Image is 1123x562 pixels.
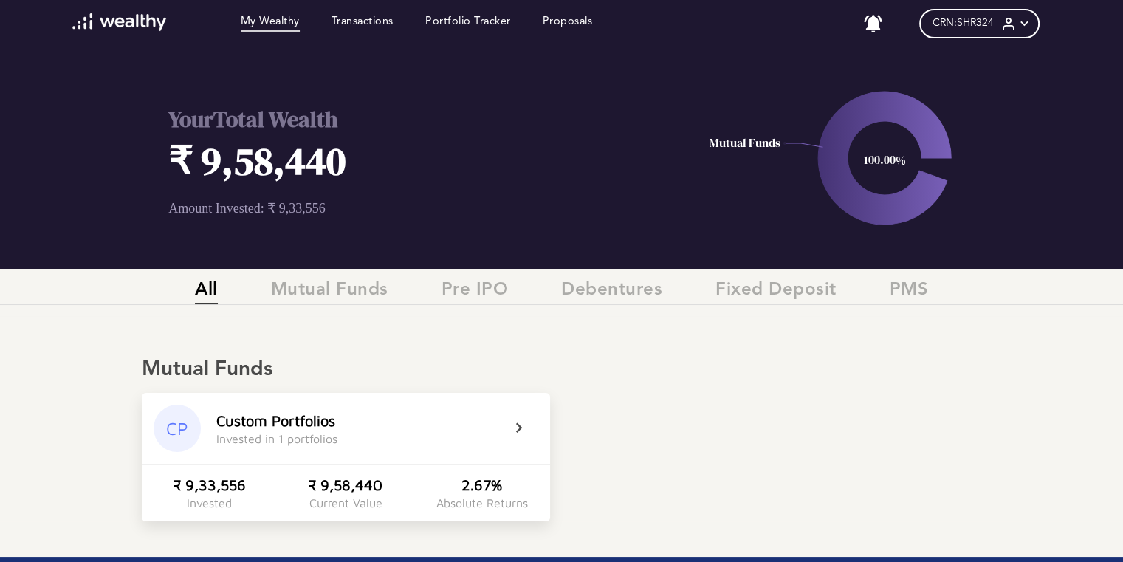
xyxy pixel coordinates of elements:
[890,280,929,304] span: PMS
[461,476,502,493] div: 2.67%
[709,134,780,151] text: Mutual Funds
[933,17,994,30] span: CRN: SHR324
[543,16,593,32] a: Proposals
[168,134,645,187] h1: ₹ 9,58,440
[216,432,337,445] div: Invested in 1 portfolios
[561,280,662,304] span: Debentures
[436,496,528,510] div: Absolute Returns
[187,496,232,510] div: Invested
[142,357,981,383] div: Mutual Funds
[154,405,201,452] div: CP
[332,16,394,32] a: Transactions
[216,412,335,429] div: Custom Portfolios
[168,200,645,216] p: Amount Invested: ₹ 9,33,556
[715,280,837,304] span: Fixed Deposit
[174,476,246,493] div: ₹ 9,33,556
[271,280,388,304] span: Mutual Funds
[309,496,382,510] div: Current Value
[195,280,218,304] span: All
[425,16,511,32] a: Portfolio Tracker
[72,13,166,31] img: wl-logo-white.svg
[863,151,905,168] text: 100.00%
[309,476,382,493] div: ₹ 9,58,440
[241,16,300,32] a: My Wealthy
[168,104,645,134] h2: Your Total Wealth
[442,280,509,304] span: Pre IPO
